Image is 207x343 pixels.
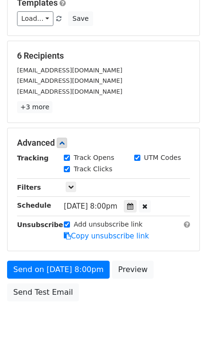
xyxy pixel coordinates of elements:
strong: Schedule [17,202,51,209]
h5: 6 Recipients [17,51,190,61]
a: +3 more [17,101,52,113]
iframe: Chat Widget [160,298,207,343]
span: [DATE] 8:00pm [64,202,117,211]
label: Track Opens [74,153,114,163]
h5: Advanced [17,138,190,148]
a: Send Test Email [7,283,79,301]
label: Add unsubscribe link [74,220,143,229]
a: Send on [DATE] 8:00pm [7,261,110,279]
label: Track Clicks [74,164,112,174]
strong: Tracking [17,154,49,162]
small: [EMAIL_ADDRESS][DOMAIN_NAME] [17,88,122,95]
a: Copy unsubscribe link [64,232,149,240]
small: [EMAIL_ADDRESS][DOMAIN_NAME] [17,77,122,84]
button: Save [68,11,93,26]
label: UTM Codes [144,153,181,163]
a: Preview [112,261,154,279]
div: 聊天小组件 [160,298,207,343]
strong: Unsubscribe [17,221,63,229]
small: [EMAIL_ADDRESS][DOMAIN_NAME] [17,67,122,74]
strong: Filters [17,184,41,191]
a: Load... [17,11,53,26]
